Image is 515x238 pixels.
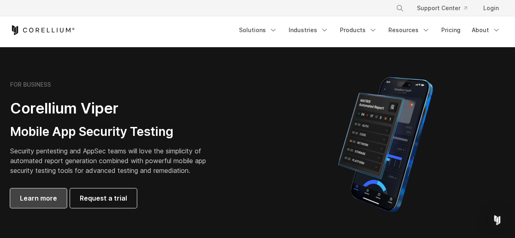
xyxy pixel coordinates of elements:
h6: FOR BUSINESS [10,81,51,88]
a: Corellium Home [10,25,75,35]
a: Products [335,23,382,37]
div: Navigation Menu [386,1,505,15]
a: Industries [284,23,333,37]
a: Resources [384,23,435,37]
a: Learn more [10,188,67,208]
span: Learn more [20,193,57,203]
a: About [467,23,505,37]
div: Open Intercom Messenger [487,210,507,230]
p: Security pentesting and AppSec teams will love the simplicity of automated report generation comb... [10,146,219,175]
a: Support Center [410,1,473,15]
a: Request a trial [70,188,137,208]
a: Pricing [436,23,465,37]
button: Search [392,1,407,15]
img: Corellium MATRIX automated report on iPhone showing app vulnerability test results across securit... [324,73,447,216]
h2: Corellium Viper [10,99,219,118]
h3: Mobile App Security Testing [10,124,219,140]
a: Login [477,1,505,15]
div: Navigation Menu [234,23,505,37]
span: Request a trial [80,193,127,203]
a: Solutions [234,23,282,37]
